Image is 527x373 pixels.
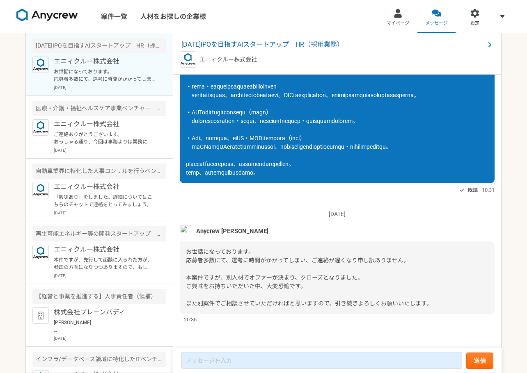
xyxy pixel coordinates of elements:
div: 自動車業界に特化した人事コンサルを行うベンチャー企業での採用担当を募集 [32,164,166,179]
p: [PERSON_NAME] お世話になっております。 株式会社ブレーンバディ採用担当です。 この度は、数ある企業の中から弊社に興味を持っていただき、誠にありがとうございます。 社内で慎重に選考し... [54,319,155,334]
div: [DATE]IPOを目指すAIスタートアップ HR（採用業務） [32,38,166,53]
p: [DATE] [54,335,166,341]
img: logo_text_blue_01.png [32,57,49,73]
p: [DATE] [54,147,166,153]
button: 送信 [466,353,493,369]
p: [DATE] [180,210,495,218]
span: Anycrew [PERSON_NAME] [196,227,268,236]
div: 【経営と事業を推進する】人事責任者（候補） [32,289,166,304]
span: 既読 [468,185,478,195]
p: エニィクルー株式会社 [199,55,257,64]
span: 設定 [470,20,479,27]
img: logo_text_blue_01.png [32,182,49,198]
img: 8DqYSo04kwAAAAASUVORK5CYII= [16,9,78,22]
p: 本件ですが、先行して面談に入られた方が、参画の方向になりつつありますので、もしその方の選考が止まるような場合は、改めてご連絡させていただきます。 ぜひ、また別件等でもご相談できればと思いますので... [54,256,155,271]
p: [DATE] [54,210,166,216]
img: %E5%90%8D%E7%A7%B0%E6%9C%AA%E8%A8%AD%E5%AE%9A%E3%81%AE%E3%83%87%E3%82%B6%E3%82%A4%E3%83%B3__3_.png [180,225,192,237]
div: インフラ/データベース領域に特化したITベンチャー 人事・評価制度設計 [32,352,166,367]
p: ご連絡ありがとうございます。 おっしゃる通り、今回は事務よりは業務になりますので[PERSON_NAME]様がよろしければご紹介させていただきたくご連絡いたしました。 ご経験的には対応いただける... [54,131,155,146]
span: マイページ [387,20,409,27]
span: お世話になっております。 応募者多数にて、選考に時間がかかってしまい、ご連絡が遅くなり申し訳ありません。 本案件ですが、別人材でオファーが決まり、クローズとなりました。 ご興味をお持ちいただいた... [186,248,432,307]
div: 再生可能エネルギー等の開発スタートアップ 人事責任者 [32,226,166,241]
span: [DATE]IPOを目指すAIスタートアップ HR（採用業務） [181,40,485,50]
span: 10:31 [482,186,495,194]
p: お世話になっております。 応募者多数にて、選考に時間がかかってしまい、ご連絡が遅くなり申し訳ありません。 本案件ですが、別人材でオファーが決まり、クローズとなりました。 ご興味をお持ちいただいた... [54,68,155,83]
p: エニィクルー株式会社 [54,119,155,129]
img: logo_text_blue_01.png [32,119,49,136]
p: [DATE] [54,84,166,91]
span: メッセージ [425,20,448,27]
img: logo_text_blue_01.png [32,245,49,261]
div: 医療・介護・福祉ヘルスケア事業ベンチャー 処遇改善事務経験者募集 [32,101,166,116]
p: エニィクルー株式会社 [54,182,155,192]
img: default_org_logo-42cde973f59100197ec2c8e796e4974ac8490bb5b08a0eb061ff975e4574aa76.png [32,307,49,324]
img: logo_text_blue_01.png [180,51,196,68]
span: 20:36 [184,316,197,323]
p: 株式会社ブレーンバディ [54,307,155,317]
p: [DATE] [54,273,166,279]
p: エニィクルー株式会社 [54,57,155,66]
p: 「興味あり」をしました。詳細についてはこちらのチャットで連絡をとってみましょう。 [54,193,155,208]
p: エニィクルー株式会社 [54,245,155,255]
